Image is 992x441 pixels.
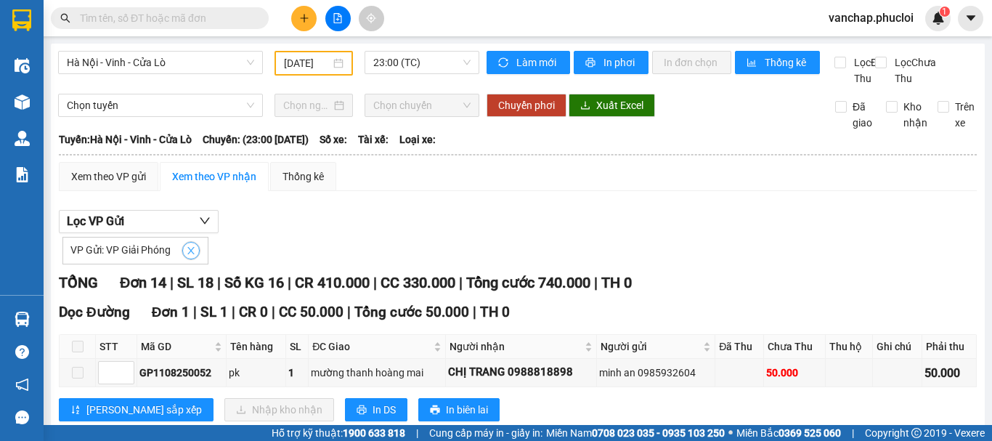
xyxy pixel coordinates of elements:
[343,427,405,439] strong: 1900 633 818
[958,6,983,31] button: caret-down
[311,365,443,381] div: mường thanh hoàng mai
[964,12,977,25] span: caret-down
[193,304,197,320] span: |
[59,274,98,291] span: TỔNG
[170,274,174,291] span: |
[546,425,725,441] span: Miền Nam
[217,274,221,291] span: |
[911,428,922,438] span: copyright
[735,51,820,74] button: bar-chartThống kê
[295,274,370,291] span: CR 410.000
[59,398,214,421] button: sort-ascending[PERSON_NAME] sắp xếp
[446,402,488,418] span: In biên lai
[764,335,826,359] th: Chưa Thu
[139,365,224,381] div: GP1108250052
[86,402,202,418] span: [PERSON_NAME] sắp xếp
[291,6,317,31] button: plus
[60,13,70,23] span: search
[373,94,471,116] span: Chọn chuyến
[333,13,343,23] span: file-add
[826,335,873,359] th: Thu hộ
[592,427,725,439] strong: 0708 023 035 - 0935 103 250
[940,7,950,17] sup: 1
[15,378,29,392] span: notification
[596,97,643,113] span: Xuất Excel
[847,99,878,131] span: Đã giao
[603,54,637,70] span: In phơi
[373,274,377,291] span: |
[141,339,211,355] span: Mã GD
[200,304,228,320] span: SL 1
[272,425,405,441] span: Hỗ trợ kỹ thuật:
[942,7,947,17] span: 1
[373,52,471,73] span: 23:00 (TC)
[15,345,29,359] span: question-circle
[399,132,436,147] span: Loại xe:
[932,12,945,25] img: icon-new-feature
[232,304,235,320] span: |
[172,169,256,185] div: Xem theo VP nhận
[601,274,632,291] span: TH 0
[345,398,407,421] button: printerIn DS
[67,212,124,230] span: Lọc VP Gửi
[373,402,396,418] span: In DS
[15,131,30,146] img: warehouse-icon
[599,365,712,381] div: minh an 0985932604
[473,304,476,320] span: |
[418,398,500,421] button: printerIn biên lai
[325,6,351,31] button: file-add
[312,339,431,355] span: ĐC Giao
[224,274,284,291] span: Số KG 16
[765,54,808,70] span: Thống kê
[889,54,938,86] span: Lọc Chưa Thu
[480,304,510,320] span: TH 0
[182,242,200,259] button: close
[817,9,925,27] span: vanchap.phucloi
[381,274,455,291] span: CC 330.000
[272,304,275,320] span: |
[487,94,566,117] button: Chuyển phơi
[728,430,733,436] span: ⚪️
[498,57,511,69] span: sync
[450,339,582,355] span: Người nhận
[70,244,171,256] span: VP Gửi: VP Giải Phóng
[283,97,331,113] input: Chọn ngày
[286,335,309,359] th: SL
[229,365,282,381] div: pk
[873,335,923,359] th: Ghi chú
[366,13,376,23] span: aim
[778,427,841,439] strong: 0369 525 060
[652,51,731,74] button: In đơn chọn
[320,132,347,147] span: Số xe:
[227,335,285,359] th: Tên hàng
[766,365,823,381] div: 50.000
[120,274,166,291] span: Đơn 14
[357,405,367,416] span: printer
[569,94,655,117] button: downloadXuất Excel
[736,425,841,441] span: Miền Bắc
[288,274,291,291] span: |
[949,99,980,131] span: Trên xe
[59,210,219,233] button: Lọc VP Gửi
[96,335,137,359] th: STT
[715,335,763,359] th: Đã Thu
[459,274,463,291] span: |
[416,425,418,441] span: |
[487,51,570,74] button: syncLàm mới
[279,304,343,320] span: CC 50.000
[922,335,976,359] th: Phải thu
[585,57,598,69] span: printer
[12,9,31,31] img: logo-vxr
[516,54,558,70] span: Làm mới
[747,57,759,69] span: bar-chart
[183,246,199,256] span: close
[59,304,130,320] span: Dọc Đường
[594,274,598,291] span: |
[67,52,254,73] span: Hà Nội - Vinh - Cửa Lò
[924,364,973,382] div: 50.000
[137,359,227,387] td: GP1108250052
[15,312,30,327] img: warehouse-icon
[299,13,309,23] span: plus
[15,167,30,182] img: solution-icon
[15,58,30,73] img: warehouse-icon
